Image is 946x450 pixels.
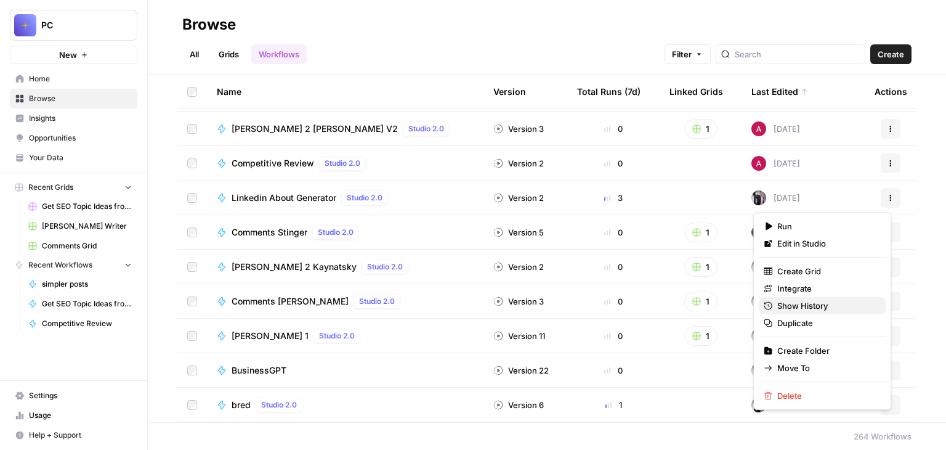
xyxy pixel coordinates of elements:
[777,362,876,374] span: Move To
[10,46,137,64] button: New
[684,326,718,346] button: 1
[10,69,137,89] a: Home
[751,156,766,171] img: 6pc7wmab630pu6w4aji2o39ju26k
[854,430,912,443] div: 264 Workflows
[23,197,137,216] a: Get SEO Topic Ideas from Competitors
[217,260,474,274] a: [PERSON_NAME] 2 KaynatskyStudio 2.0
[10,406,137,425] a: Usage
[41,19,116,31] span: PC
[751,75,808,108] div: Last Edited
[325,158,360,169] span: Studio 2.0
[751,398,800,412] div: [DATE]
[251,44,307,64] a: Workflows
[217,190,474,205] a: Linkedin About GeneratorStudio 2.0
[217,329,474,343] a: [PERSON_NAME] 1Studio 2.0
[577,295,650,308] div: 0
[29,390,132,401] span: Settings
[577,192,650,204] div: 3
[751,398,766,412] img: ixpjlalqi5ytqdwgfvwwoo9g627f
[777,390,876,402] span: Delete
[493,295,544,308] div: Version 3
[23,236,137,256] a: Comments Grid
[577,75,641,108] div: Total Runs (7d)
[217,121,474,136] a: [PERSON_NAME] 2 [PERSON_NAME] V2Studio 2.0
[493,399,544,411] div: Version 6
[493,123,544,135] div: Version 3
[347,192,382,203] span: Studio 2.0
[10,256,137,274] button: Recent Workflows
[232,364,286,377] span: BusinessGPT
[751,363,766,378] img: ixpjlalqi5ytqdwgfvwwoo9g627f
[751,190,800,205] div: [DATE]
[232,261,357,273] span: [PERSON_NAME] 2 Kaynatsky
[29,152,132,163] span: Your Data
[751,260,800,274] div: [DATE]
[751,225,800,240] div: [DATE]
[751,260,766,274] img: ixpjlalqi5ytqdwgfvwwoo9g627f
[684,223,718,242] button: 1
[217,156,474,171] a: Competitive ReviewStudio 2.0
[217,225,474,240] a: Comments StingerStudio 2.0
[42,201,132,212] span: Get SEO Topic Ideas from Competitors
[232,226,307,239] span: Comments Stinger
[42,221,132,232] span: [PERSON_NAME] Writer
[577,261,650,273] div: 0
[217,364,474,377] a: BusinessGPT
[217,294,474,309] a: Comments [PERSON_NAME]Studio 2.0
[493,330,545,342] div: Version 11
[23,314,137,333] a: Competitive Review
[777,345,876,357] span: Create Folder
[232,399,251,411] span: bred
[29,410,132,421] span: Usage
[23,274,137,294] a: simpler posts
[493,364,549,377] div: Version 22
[751,190,766,205] img: ixpjlalqi5ytqdwgfvwwoo9g627f
[577,157,650,170] div: 0
[217,75,474,108] div: Name
[577,330,650,342] div: 0
[664,44,711,64] button: Filter
[735,48,860,60] input: Search
[28,182,73,193] span: Recent Grids
[875,75,907,108] div: Actions
[672,48,692,60] span: Filter
[777,265,876,277] span: Create Grid
[751,121,766,136] img: 6pc7wmab630pu6w4aji2o39ju26k
[493,157,544,170] div: Version 2
[182,44,206,64] a: All
[751,294,766,309] img: ixpjlalqi5ytqdwgfvwwoo9g627f
[10,178,137,197] button: Recent Grids
[23,294,137,314] a: Get SEO Topic Ideas from Competitors
[777,220,876,232] span: Run
[232,330,309,342] span: [PERSON_NAME] 1
[577,399,650,411] div: 1
[42,298,132,309] span: Get SEO Topic Ideas from Competitors
[10,425,137,445] button: Help + Support
[751,156,800,171] div: [DATE]
[217,398,474,412] a: bredStudio 2.0
[669,75,723,108] div: Linked Grids
[232,192,336,204] span: Linkedin About Generator
[777,282,876,295] span: Integrate
[577,123,650,135] div: 0
[751,294,800,309] div: [DATE]
[23,216,137,236] a: [PERSON_NAME] Writer
[751,225,766,240] img: 9sqllbm6ljqvpm358r9mmcqcdtmr
[408,123,444,134] span: Studio 2.0
[777,237,876,250] span: Edit in Studio
[10,386,137,406] a: Settings
[211,44,246,64] a: Grids
[751,121,800,136] div: [DATE]
[29,73,132,84] span: Home
[14,14,36,36] img: PC Logo
[182,15,236,35] div: Browse
[493,261,544,273] div: Version 2
[318,227,354,238] span: Studio 2.0
[29,93,132,104] span: Browse
[10,108,137,128] a: Insights
[10,148,137,168] a: Your Data
[29,430,132,441] span: Help + Support
[367,261,403,272] span: Studio 2.0
[29,113,132,124] span: Insights
[493,75,526,108] div: Version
